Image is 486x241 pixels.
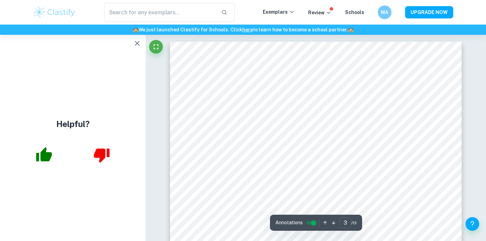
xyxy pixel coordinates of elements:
button: MA [378,5,391,19]
span: Annotations [275,219,303,226]
span: / 13 [351,220,357,226]
h6: MA [381,9,389,16]
button: UPGRADE NOW [405,6,453,18]
input: Search for any exemplars... [104,3,216,22]
img: Clastify logo [33,5,76,19]
p: Exemplars [263,8,295,16]
h6: We just launched Clastify for Schools. Click to learn how to become a school partner. [1,26,485,33]
a: here [242,27,253,32]
span: 🏫 [133,27,139,32]
button: Fullscreen [149,40,163,54]
span: 🏫 [348,27,354,32]
h4: Helpful? [56,118,90,130]
p: Review [308,9,331,16]
button: Help and Feedback [466,217,479,231]
a: Schools [345,10,364,15]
